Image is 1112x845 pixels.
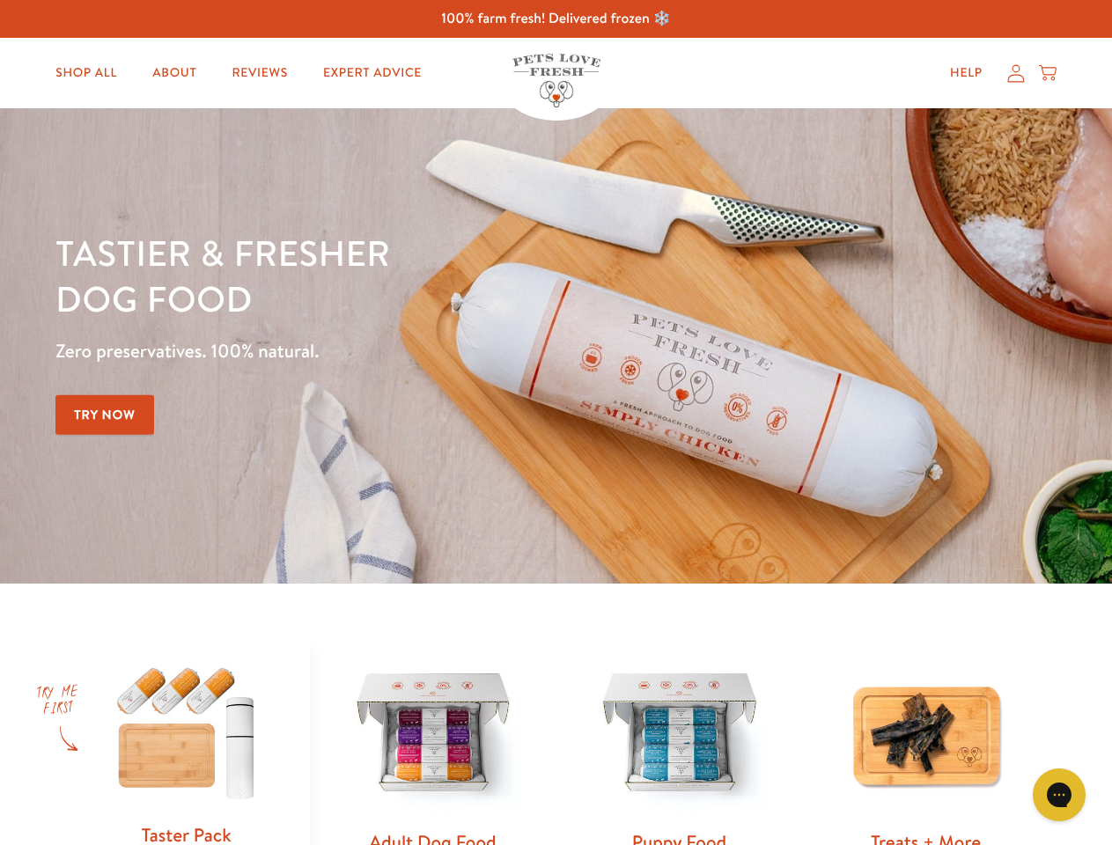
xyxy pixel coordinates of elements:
[512,54,600,107] img: Pets Love Fresh
[138,55,210,91] a: About
[217,55,301,91] a: Reviews
[41,55,131,91] a: Shop All
[1024,762,1094,827] iframe: Gorgias live chat messenger
[309,55,436,91] a: Expert Advice
[55,395,154,435] a: Try Now
[936,55,997,91] a: Help
[55,230,723,321] h1: Tastier & fresher dog food
[55,335,723,367] p: Zero preservatives. 100% natural.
